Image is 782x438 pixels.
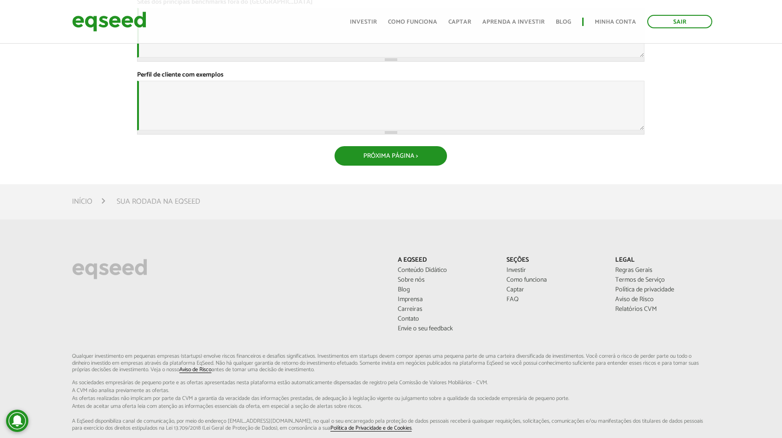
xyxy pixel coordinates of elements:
[506,296,601,303] a: FAQ
[615,287,710,293] a: Política de privacidade
[72,404,710,409] span: Antes de aceitar uma oferta leia com atenção as informações essenciais da oferta, em especial...
[615,257,710,264] p: Legal
[72,388,710,393] span: A CVM não analisa previamente as ofertas.
[398,296,493,303] a: Imprensa
[179,367,211,373] a: Aviso de Risco
[482,19,545,25] a: Aprenda a investir
[398,306,493,313] a: Carreiras
[556,19,571,25] a: Blog
[448,19,471,25] a: Captar
[72,9,146,34] img: EqSeed
[398,257,493,264] p: A EqSeed
[72,380,710,386] span: As sociedades empresárias de pequeno porte e as ofertas apresentadas nesta plataforma estão aut...
[506,277,601,283] a: Como funciona
[72,257,147,282] img: EqSeed Logo
[595,19,636,25] a: Minha conta
[615,306,710,313] a: Relatórios CVM
[388,19,437,25] a: Como funciona
[72,353,710,432] p: Qualquer investimento em pequenas empresas (startups) envolve riscos financeiros e desafios signi...
[72,396,710,401] span: As ofertas realizadas não implicam por parte da CVM a garantia da veracidade das informações p...
[647,15,712,28] a: Sair
[506,257,601,264] p: Seções
[398,267,493,274] a: Conteúdo Didático
[398,326,493,332] a: Envie o seu feedback
[330,425,412,432] a: Política de Privacidade e de Cookies
[137,72,223,78] label: Perfil de cliente com exemplos
[398,287,493,293] a: Blog
[398,277,493,283] a: Sobre nós
[72,198,92,206] a: Início
[335,146,447,166] button: Próxima Página >
[506,287,601,293] a: Captar
[398,316,493,322] a: Contato
[350,19,377,25] a: Investir
[506,267,601,274] a: Investir
[117,195,200,208] li: Sua rodada na EqSeed
[615,267,710,274] a: Regras Gerais
[615,277,710,283] a: Termos de Serviço
[615,296,710,303] a: Aviso de Risco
